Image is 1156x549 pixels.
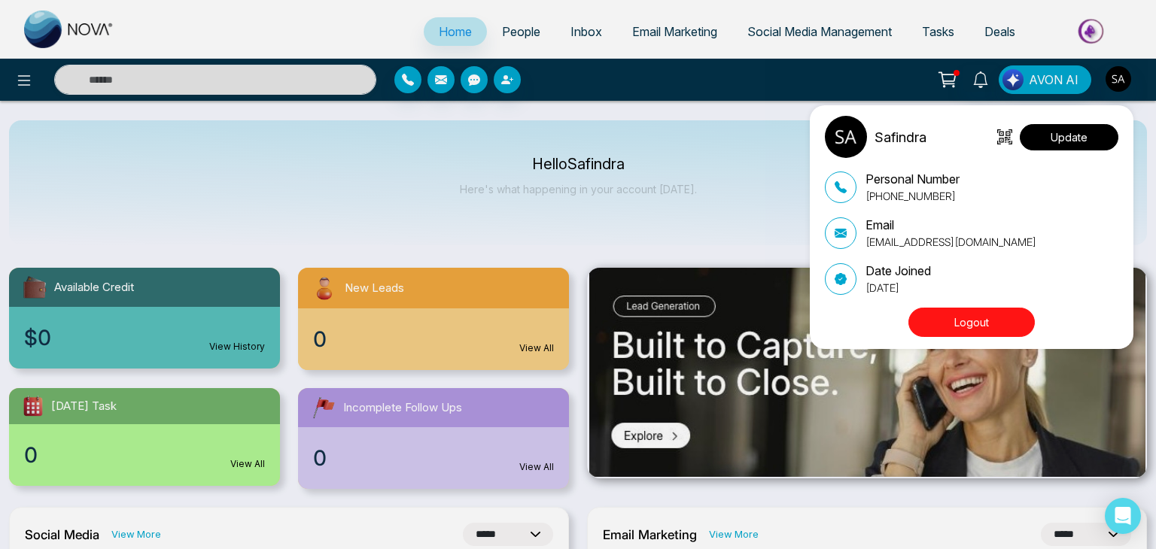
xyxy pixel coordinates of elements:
div: Open Intercom Messenger [1105,498,1141,534]
p: [DATE] [865,280,931,296]
p: Personal Number [865,170,960,188]
button: Update [1020,124,1118,150]
p: Email [865,216,1036,234]
button: Logout [908,308,1035,337]
p: [PHONE_NUMBER] [865,188,960,204]
p: [EMAIL_ADDRESS][DOMAIN_NAME] [865,234,1036,250]
p: Date Joined [865,262,931,280]
p: Safindra [875,127,926,147]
